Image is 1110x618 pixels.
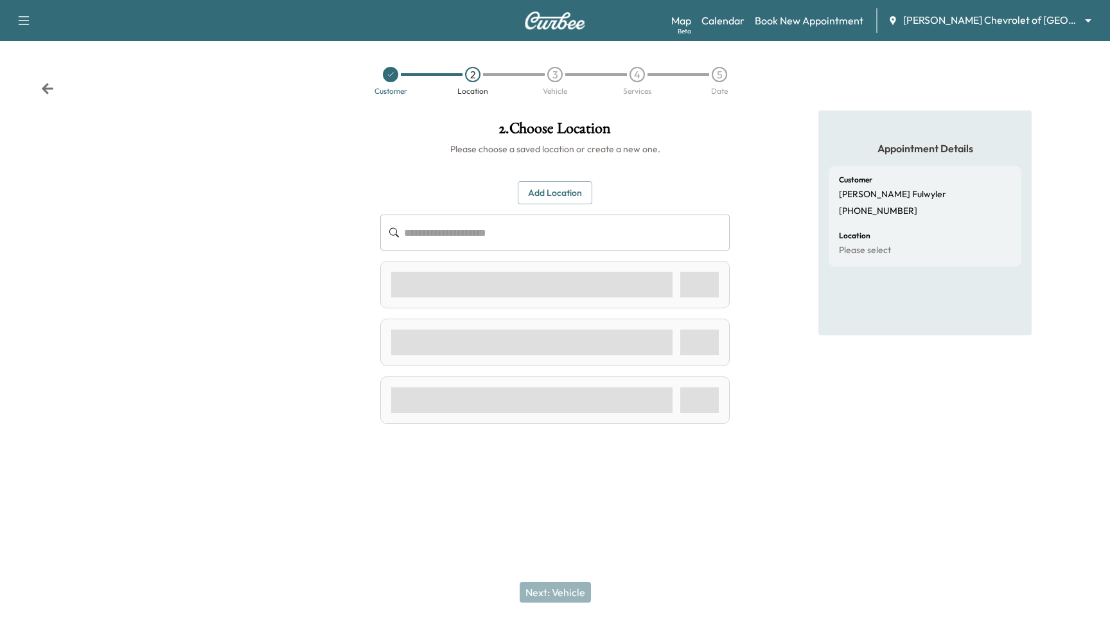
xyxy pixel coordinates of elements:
div: Vehicle [543,87,567,95]
h1: 2 . Choose Location [380,121,730,143]
h6: Customer [839,176,872,184]
div: 5 [712,67,727,82]
button: Add Location [518,181,592,205]
div: Services [623,87,651,95]
div: 2 [465,67,480,82]
a: Book New Appointment [755,13,863,28]
div: Beta [678,26,691,36]
h6: Please choose a saved location or create a new one. [380,143,730,155]
div: 3 [547,67,563,82]
div: 4 [630,67,645,82]
div: Customer [374,87,407,95]
h5: Appointment Details [829,141,1021,155]
div: Location [457,87,488,95]
img: Curbee Logo [524,12,586,30]
p: [PHONE_NUMBER] [839,206,917,217]
h6: Location [839,232,870,240]
p: Please select [839,245,891,256]
a: MapBeta [671,13,691,28]
a: Calendar [701,13,744,28]
span: [PERSON_NAME] Chevrolet of [GEOGRAPHIC_DATA] [903,13,1079,28]
p: [PERSON_NAME] Fulwyler [839,189,946,200]
div: Back [41,82,54,95]
div: Date [711,87,728,95]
